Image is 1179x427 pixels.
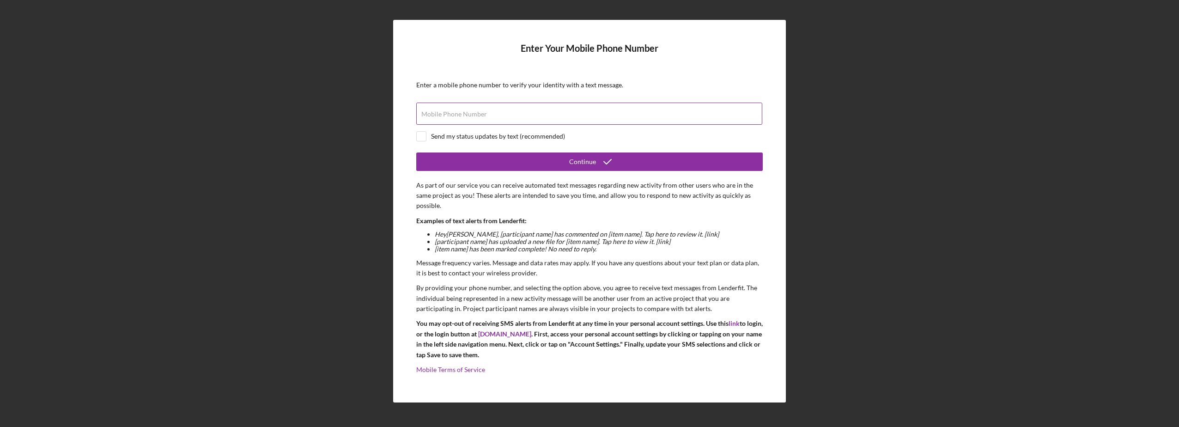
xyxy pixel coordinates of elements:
[416,180,763,211] p: As part of our service you can receive automated text messages regarding new activity from other ...
[416,216,763,226] p: Examples of text alerts from Lenderfit:
[416,43,763,67] h4: Enter Your Mobile Phone Number
[435,238,763,245] li: [participant name] has uploaded a new file for [item name]. Tap here to view it. [link]
[431,133,565,140] div: Send my status updates by text (recommended)
[421,110,487,118] label: Mobile Phone Number
[478,330,531,338] a: [DOMAIN_NAME]
[416,81,763,89] div: Enter a mobile phone number to verify your identity with a text message.
[416,318,763,360] p: You may opt-out of receiving SMS alerts from Lenderfit at any time in your personal account setti...
[569,152,596,171] div: Continue
[729,319,740,327] a: link
[435,245,763,253] li: [item name] has been marked complete! No need to reply.
[435,231,763,238] li: Hey [PERSON_NAME] , [participant name] has commented on [item name]. Tap here to review it. [link]
[416,366,485,373] a: Mobile Terms of Service
[416,152,763,171] button: Continue
[416,258,763,279] p: Message frequency varies. Message and data rates may apply. If you have any questions about your ...
[416,283,763,314] p: By providing your phone number, and selecting the option above, you agree to receive text message...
